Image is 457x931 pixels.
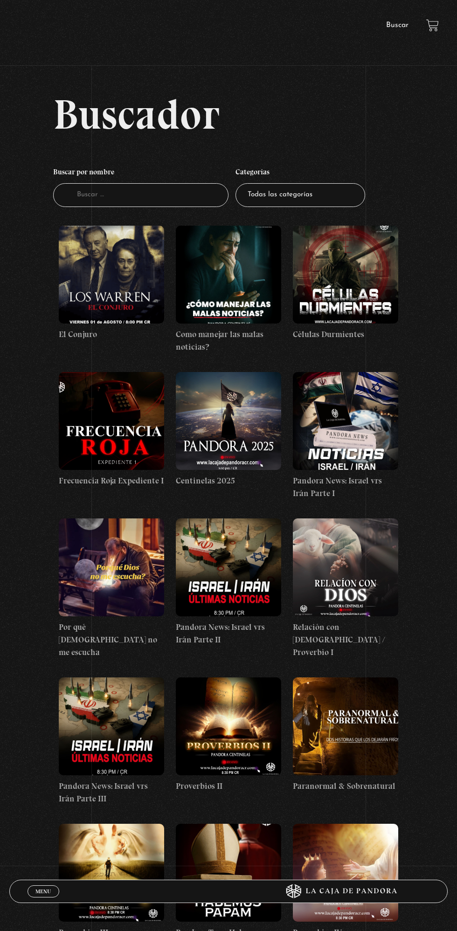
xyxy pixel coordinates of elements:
[176,328,281,353] h4: Como manejar las malas noticias?
[293,677,398,793] a: Paranormal & Sobrenatural
[53,93,448,135] h2: Buscador
[33,897,55,903] span: Cerrar
[293,328,398,341] h4: Células Durmientes
[59,328,164,341] h4: El Conjuro
[235,163,365,184] h4: Categorías
[293,226,398,341] a: Células Durmientes
[59,677,164,805] a: Pandora News: Israel vrs Irán Parte III
[176,372,281,487] a: Centinelas 2025
[176,475,281,487] h4: Centinelas 2025
[59,475,164,487] h4: Frecuencia Roja Expediente I
[53,163,228,184] h4: Buscar por nombre
[293,518,398,659] a: Relación con [DEMOGRAPHIC_DATA] / Proverbio I
[293,621,398,659] h4: Relación con [DEMOGRAPHIC_DATA] / Proverbio I
[293,372,398,500] a: Pandora News: Israel vrs Irán Parte I
[176,226,281,353] a: Como manejar las malas noticias?
[59,780,164,805] h4: Pandora News: Israel vrs Irán Parte III
[59,226,164,341] a: El Conjuro
[386,21,409,29] a: Buscar
[176,518,281,646] a: Pandora News: Israel vrs Irán Parte II
[35,889,51,894] span: Menu
[176,621,281,646] h4: Pandora News: Israel vrs Irán Parte II
[59,372,164,487] a: Frecuencia Roja Expediente I
[59,518,164,659] a: Por qué [DEMOGRAPHIC_DATA] no me escucha
[176,780,281,793] h4: Proverbios II
[293,475,398,500] h4: Pandora News: Israel vrs Irán Parte I
[426,19,439,32] a: View your shopping cart
[293,780,398,793] h4: Paranormal & Sobrenatural
[176,677,281,793] a: Proverbios II
[59,621,164,659] h4: Por qué [DEMOGRAPHIC_DATA] no me escucha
